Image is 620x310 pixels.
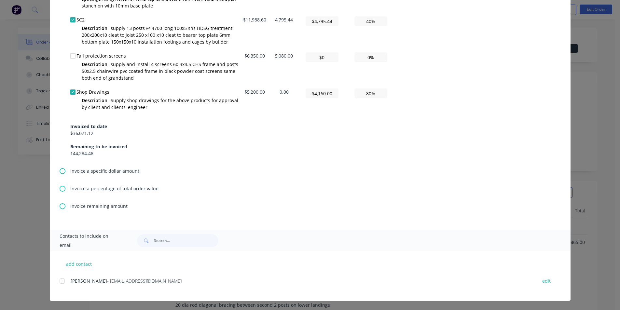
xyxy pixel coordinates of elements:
[354,88,387,98] input: 0.00%
[538,276,555,285] button: edit
[76,88,239,95] div: Shop Drawings
[82,61,238,81] span: supply and install 4 screens 60.3x4.5 CHS frame and posts 50x2.5 chainwire pvc coated frame in bl...
[70,130,107,137] div: $36,071.12
[270,86,298,115] td: 0.00
[70,168,139,174] span: Invoice a specific dollar amount
[60,259,99,269] button: add contact
[306,16,338,26] input: $0
[70,143,127,150] div: Remaining to be invoiced
[154,234,218,247] input: Search...
[71,278,107,284] span: [PERSON_NAME]
[70,203,128,209] span: Invoice remaining amount
[270,14,298,50] td: 4,795.44
[354,52,387,62] input: 0.00%
[82,61,107,68] span: Description
[82,25,107,32] span: Description
[270,50,298,86] td: 5,080.00
[354,16,387,26] input: 0.00%
[70,123,107,130] div: Invoiced to date
[82,97,107,104] span: Description
[76,16,239,23] div: SC2
[239,86,270,115] td: $5,200.00
[70,185,158,192] span: Invoice a percentage of total order value
[82,25,232,45] span: supply 13 posts @ 4700 long 100x5 shs HDSG treatment 200x200x10 cleat to joist 250 x100 x10 cleat...
[60,232,121,250] span: Contacts to include on email
[239,50,270,86] td: $6,350.00
[107,278,182,284] span: - [EMAIL_ADDRESS][DOMAIN_NAME]
[76,52,239,59] div: Fall protection screens
[239,14,270,50] td: $11,988.60
[306,88,338,98] input: $0
[306,52,338,62] input: $0
[82,97,238,110] span: Supply shop drawings for the above products for approval by client and clients' engineer
[70,150,127,157] div: 144,284.48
